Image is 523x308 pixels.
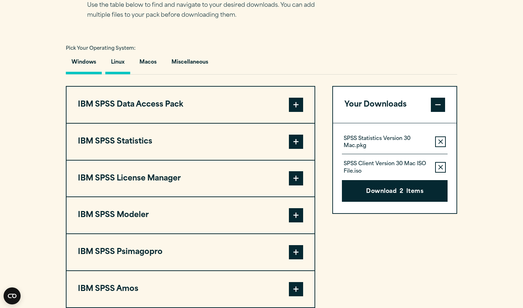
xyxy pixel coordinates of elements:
[67,161,315,197] button: IBM SPSS License Manager
[342,180,448,202] button: Download2Items
[67,197,315,233] button: IBM SPSS Modeler
[66,46,136,51] span: Pick Your Operating System:
[333,87,456,123] button: Your Downloads
[4,287,21,304] button: Open CMP widget
[344,135,429,150] p: SPSS Statistics Version 30 Mac.pkg
[400,187,403,196] span: 2
[67,271,315,307] button: IBM SPSS Amos
[67,234,315,270] button: IBM SPSS Psimagopro
[67,124,315,160] button: IBM SPSS Statistics
[87,0,326,21] p: Use the table below to find and navigate to your desired downloads. You can add multiple files to...
[333,123,456,214] div: Your Downloads
[105,54,130,74] button: Linux
[166,54,214,74] button: Miscellaneous
[344,161,429,175] p: SPSS Client Version 30 Mac ISO File.iso
[66,54,102,74] button: Windows
[67,87,315,123] button: IBM SPSS Data Access Pack
[134,54,162,74] button: Macos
